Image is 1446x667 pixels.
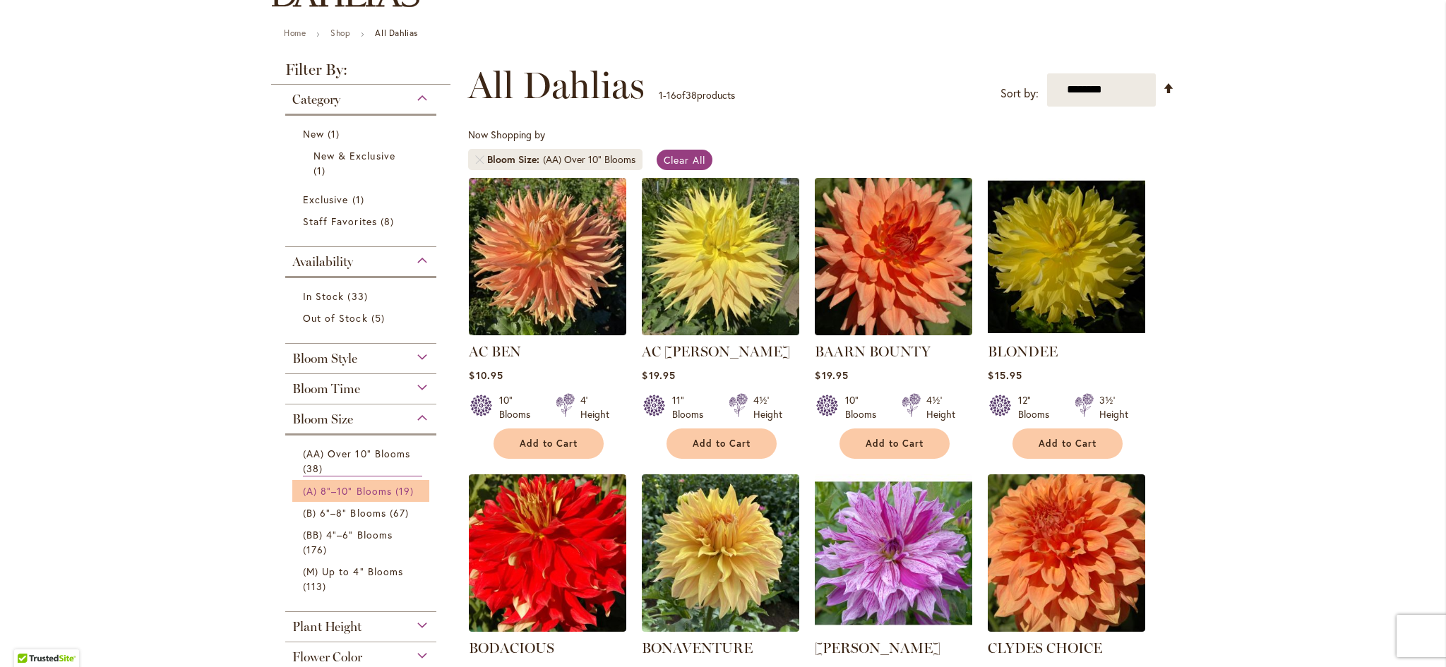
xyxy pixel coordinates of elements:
a: (AA) Over 10" Blooms 38 [303,446,422,476]
a: Baarn Bounty [815,325,972,338]
span: Add to Cart [520,438,578,450]
a: Exclusive [303,192,422,207]
a: BONAVENTURE [642,639,753,656]
div: 12" Blooms [1018,393,1058,421]
div: 10" Blooms [845,393,885,421]
a: AC [PERSON_NAME] [642,343,790,360]
a: BAARN BOUNTY [815,343,931,360]
span: New [303,127,324,140]
span: $19.95 [642,368,675,382]
div: 11" Blooms [672,393,712,421]
div: (AA) Over 10" Blooms [543,152,635,167]
a: In Stock 33 [303,289,422,304]
span: Plant Height [292,619,361,635]
a: Brandon Michael [815,621,972,635]
span: Exclusive [303,193,348,206]
span: Out of Stock [303,311,368,325]
div: 3½' Height [1099,393,1128,421]
span: Bloom Size [487,152,543,167]
span: Now Shopping by [468,128,545,141]
a: Remove Bloom Size (AA) Over 10" Blooms [475,155,484,164]
a: Out of Stock 5 [303,311,422,325]
span: Staff Favorites [303,215,377,228]
img: Brandon Michael [815,474,972,632]
span: (B) 6"–8" Blooms [303,506,386,519]
span: 1 [352,192,368,207]
span: All Dahlias [468,64,645,107]
span: 1 [328,126,343,141]
span: Clear All [664,153,705,167]
strong: Filter By: [271,62,450,85]
img: Baarn Bounty [815,178,972,335]
a: Bonaventure [642,621,799,635]
p: - of products [659,84,735,107]
a: BODACIOUS [469,621,626,635]
img: Clyde's Choice [988,474,1145,632]
div: 10" Blooms [499,393,539,421]
span: In Stock [303,289,344,303]
span: (AA) Over 10" Blooms [303,447,410,460]
a: (M) Up to 4" Blooms 113 [303,564,422,594]
span: 113 [303,579,330,594]
span: Availability [292,254,353,270]
a: New &amp; Exclusive [313,148,412,178]
span: $10.95 [469,368,503,382]
span: Category [292,92,340,107]
button: Add to Cart [839,428,950,459]
a: Home [284,28,306,38]
span: 1 [313,163,329,178]
span: Bloom Time [292,381,360,397]
a: Clear All [657,150,712,170]
img: BODACIOUS [469,474,626,632]
a: Blondee [988,325,1145,338]
span: 8 [381,214,398,229]
a: New [303,126,422,141]
strong: All Dahlias [375,28,418,38]
span: 1 [659,88,663,102]
button: Add to Cart [667,428,777,459]
button: Add to Cart [1012,428,1123,459]
img: Bonaventure [642,474,799,632]
span: 5 [371,311,388,325]
a: AC Jeri [642,325,799,338]
a: (B) 6"–8" Blooms 67 [303,505,422,520]
a: BLONDEE [988,343,1058,360]
img: AC BEN [469,178,626,335]
a: BODACIOUS [469,639,554,656]
button: Add to Cart [494,428,604,459]
label: Sort by: [1000,80,1039,107]
a: AC BEN [469,325,626,338]
span: 38 [686,88,697,102]
img: Blondee [988,178,1145,335]
a: Shop [330,28,350,38]
a: CLYDES CHOICE [988,639,1102,656]
div: 4½' Height [926,393,955,421]
span: 33 [347,289,371,304]
span: $19.95 [815,368,848,382]
a: Clyde's Choice [988,621,1145,635]
a: (BB) 4"–6" Blooms 176 [303,527,422,557]
iframe: Launch Accessibility Center [11,617,50,656]
span: New & Exclusive [313,149,395,162]
span: 16 [667,88,676,102]
div: 4' Height [580,393,609,421]
span: $15.95 [988,368,1022,382]
span: 19 [395,483,417,498]
a: (A) 8"–10" Blooms 19 [303,483,422,498]
span: 176 [303,542,330,557]
span: Add to Cart [693,438,751,450]
span: Add to Cart [866,438,924,450]
div: 4½' Height [753,393,782,421]
span: Bloom Size [292,411,353,427]
span: Add to Cart [1039,438,1097,450]
a: AC BEN [469,343,521,360]
img: AC Jeri [642,178,799,335]
span: 67 [390,505,412,520]
a: Staff Favorites [303,214,422,229]
span: Bloom Style [292,351,357,366]
span: 38 [303,461,326,476]
span: (A) 8"–10" Blooms [303,484,392,498]
span: (M) Up to 4" Blooms [303,565,403,578]
a: [PERSON_NAME] [815,639,940,656]
span: Flower Color [292,649,362,665]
